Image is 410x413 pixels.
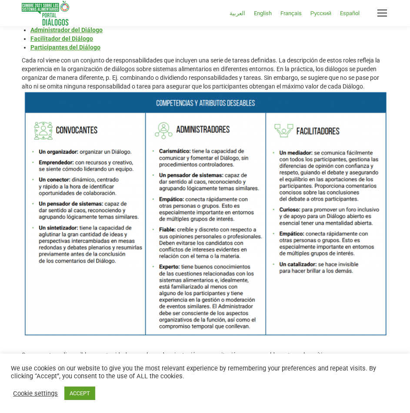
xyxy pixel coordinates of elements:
[13,390,58,397] a: Cookie settings
[64,387,95,400] a: ACCEPT
[254,10,272,16] span: English
[22,351,333,358] span: Se encuentran disponibles oportunidades regulares de orientación y capacitación para respaldar es...
[376,7,388,19] a: Mobile menu icon
[11,364,399,380] div: We use cookies on our website to give you the most relevant experience by remembering your prefer...
[30,26,103,33] a: Administrador del Diálogo
[310,10,331,16] span: Русский
[22,1,69,26] img: Food Systems Summit Dialogues
[22,17,388,335] div: Page 15
[30,35,93,42] a: Facilitador del Diálogo
[276,8,306,18] a: Français
[30,44,100,51] a: Participantes del Diálogo
[230,10,245,16] span: العربية
[306,8,336,18] a: Русский
[225,8,250,18] a: العربية
[280,10,302,16] span: Français
[250,8,276,18] a: English
[22,57,380,90] span: Cada rol viene con un conjunto de responsabilidades que incluyen una serie de tareas definidas. L...
[340,10,360,16] span: Español
[336,8,364,18] a: Español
